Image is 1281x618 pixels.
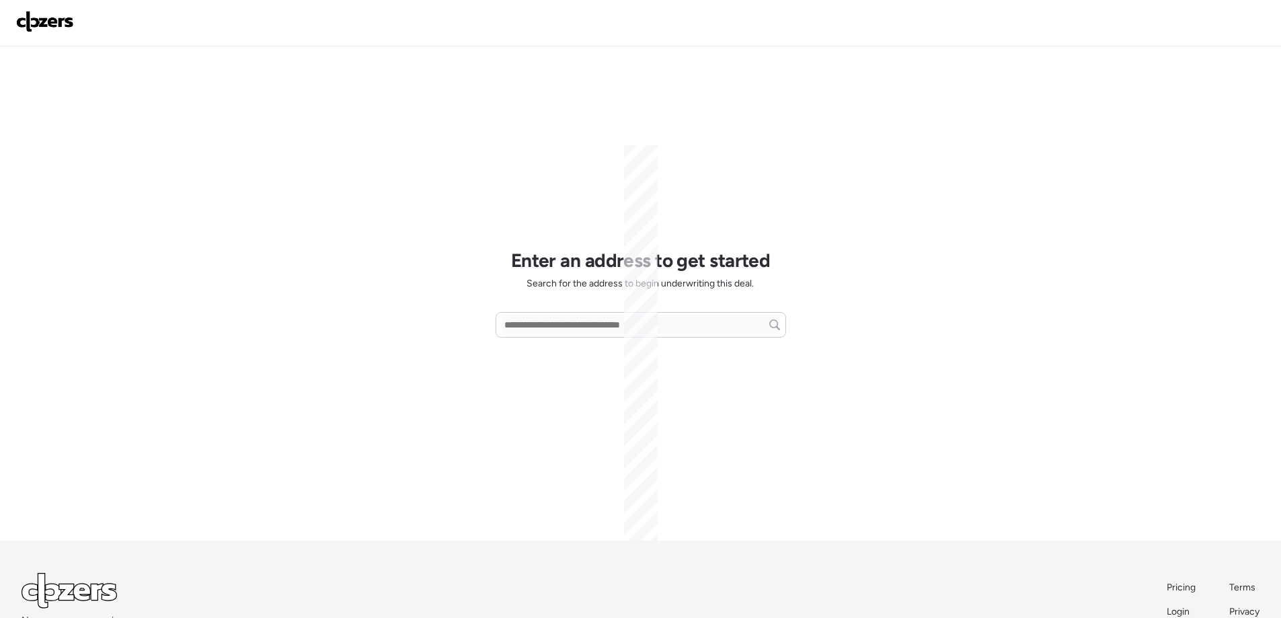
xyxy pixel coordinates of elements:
[1167,606,1190,617] span: Login
[22,573,117,609] img: Logo Light
[527,277,754,291] span: Search for the address to begin underwriting this deal.
[16,11,74,32] img: Logo
[1229,582,1255,593] span: Terms
[511,249,771,272] h1: Enter an address to get started
[1167,582,1196,593] span: Pricing
[1167,581,1197,594] a: Pricing
[1229,606,1259,617] span: Privacy
[1229,581,1259,594] a: Terms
